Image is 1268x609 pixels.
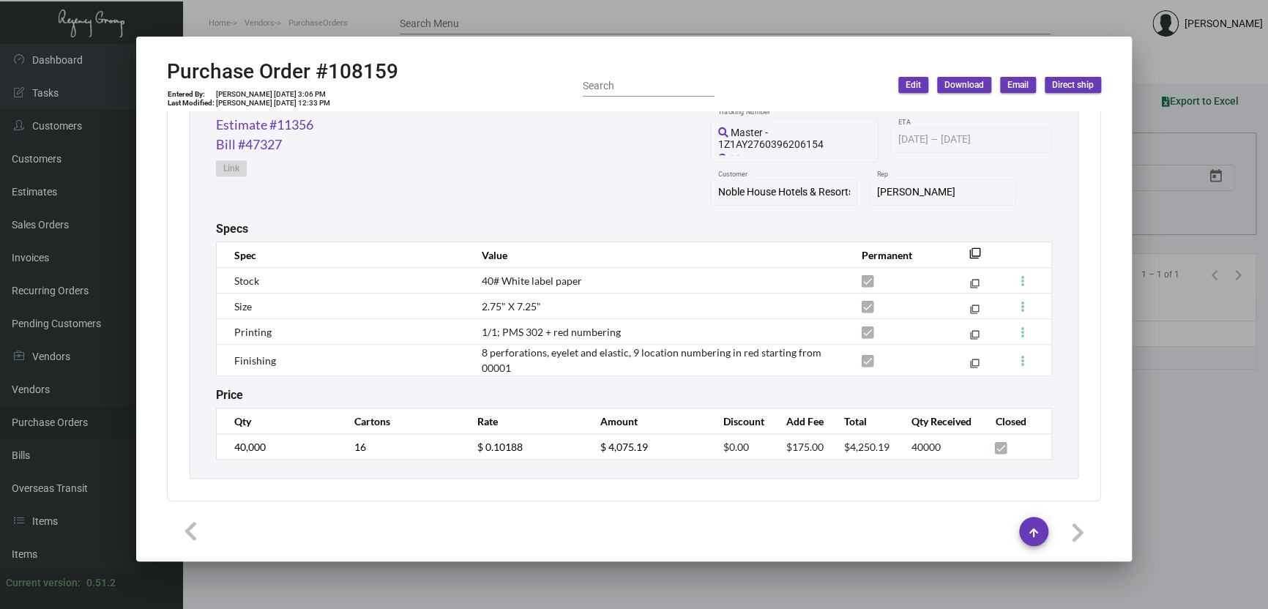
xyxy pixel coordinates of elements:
span: – [931,134,938,146]
button: Direct ship [1045,77,1101,93]
span: Download [944,79,984,91]
span: 8 perforations, eyelet and elastic, 9 location numbering in red starting from 00001 [482,346,821,374]
th: Qty [217,408,340,434]
span: Direct ship [1052,79,1094,91]
span: Stock [234,274,259,287]
input: Start date [898,134,928,146]
span: 2.75" X 7.25" [482,300,541,313]
span: Finishing [234,354,276,367]
span: Email [1007,79,1029,91]
span: Master - 1Z1AY2760396206154 [718,127,824,150]
th: Closed [980,408,1051,434]
div: Current version: [6,575,81,591]
h2: Price [216,388,243,402]
th: Qty Received [897,408,980,434]
span: $175.00 [786,441,824,453]
th: Spec [217,242,467,268]
td: Last Modified: [167,99,215,108]
span: 40000 [911,441,941,453]
th: Total [829,408,897,434]
span: $4,250.19 [844,441,890,453]
span: Link [223,162,239,175]
input: End date [941,134,1011,146]
a: Estimate #11356 [216,115,313,135]
button: Link [216,160,247,176]
span: Printing [234,326,272,338]
span: 40# White label paper [482,274,582,287]
td: [PERSON_NAME] [DATE] 3:06 PM [215,90,331,99]
td: Entered By: [167,90,215,99]
mat-icon: filter_none [970,307,980,317]
span: Edit [906,79,921,91]
div: 0.51.2 [86,575,116,591]
th: Add Fee [772,408,830,434]
span: Size [234,300,252,313]
mat-icon: filter_none [970,282,980,291]
th: Rate [463,408,586,434]
a: Bill #47327 [216,135,282,154]
span: $0.00 [723,441,749,453]
th: Cartons [340,408,463,434]
th: Amount [586,408,709,434]
button: Email [1000,77,1036,93]
mat-icon: filter_none [970,333,980,343]
th: Permanent [847,242,947,268]
mat-icon: filter_none [969,252,981,264]
th: Discount [709,408,771,434]
button: Edit [898,77,928,93]
h2: Specs [216,222,248,236]
span: 1/1; PMS 302 + red numbering [482,326,621,338]
th: Value [467,242,847,268]
button: Download [937,77,991,93]
td: [PERSON_NAME] [DATE] 12:33 PM [215,99,331,108]
mat-icon: filter_none [970,362,980,371]
h2: Purchase Order #108159 [167,59,398,84]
